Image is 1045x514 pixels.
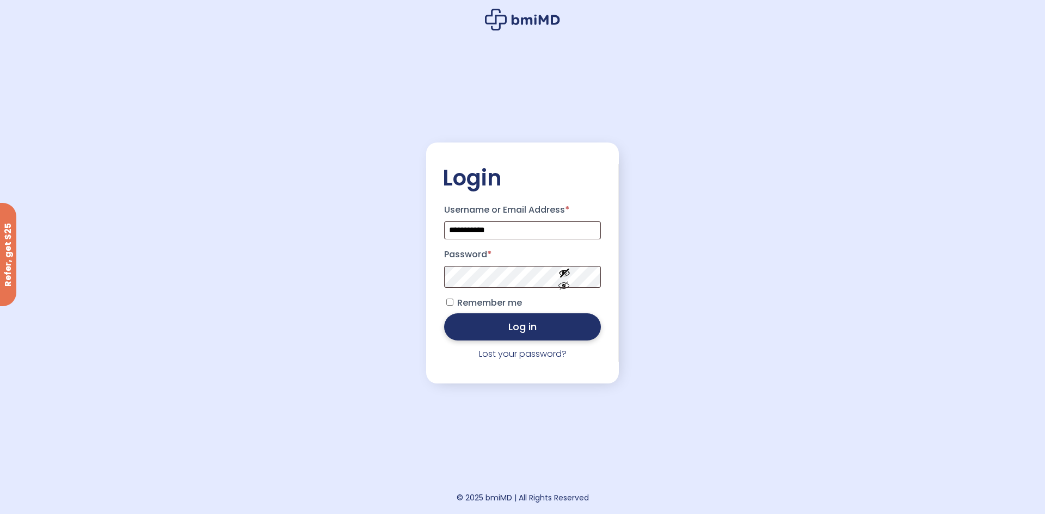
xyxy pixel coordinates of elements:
[444,313,601,340] button: Log in
[457,490,589,505] div: © 2025 bmiMD | All Rights Reserved
[444,201,601,219] label: Username or Email Address
[457,296,522,309] span: Remember me
[446,299,453,306] input: Remember me
[479,348,567,360] a: Lost your password?
[444,246,601,263] label: Password
[534,258,595,295] button: Show password
[442,164,603,191] h2: Login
